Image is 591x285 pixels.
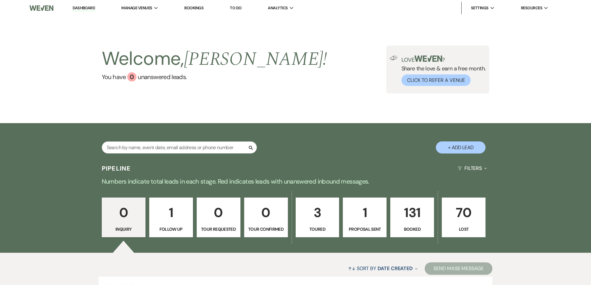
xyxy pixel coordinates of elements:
button: Click to Refer a Venue [401,74,471,86]
span: Resources [521,5,542,11]
p: 3 [300,202,335,223]
a: You have 0 unanswered leads. [102,72,327,82]
p: 0 [106,202,141,223]
p: 1 [347,202,383,223]
p: 0 [248,202,284,223]
span: Manage Venues [121,5,152,11]
a: 0Inquiry [102,198,146,237]
a: 70Lost [442,198,486,237]
a: 0Tour Confirmed [244,198,288,237]
p: Follow Up [153,226,189,233]
a: 1Follow Up [149,198,193,237]
a: 0Tour Requested [197,198,240,237]
button: Filters [455,160,489,176]
p: Numbers indicate total leads in each stage. Red indicates leads with unanswered inbound messages. [72,176,519,186]
p: Toured [300,226,335,233]
img: loud-speaker-illustration.svg [390,56,398,60]
a: Bookings [184,5,204,11]
div: 0 [127,72,137,82]
p: Proposal Sent [347,226,383,233]
button: + Add Lead [436,141,486,154]
h3: Pipeline [102,164,131,173]
a: 131Booked [390,198,434,237]
p: Lost [446,226,481,233]
p: 70 [446,202,481,223]
span: Analytics [268,5,288,11]
p: Love ? [401,56,486,63]
p: Inquiry [106,226,141,233]
div: Share the love & earn a free month. [398,56,486,86]
p: 0 [201,202,236,223]
button: Send Mass Message [425,262,492,275]
p: 131 [394,202,430,223]
img: Weven Logo [29,2,53,15]
p: Booked [394,226,430,233]
a: To Do [230,5,241,11]
a: Dashboard [73,5,95,11]
a: 1Proposal Sent [343,198,387,237]
input: Search by name, event date, email address or phone number [102,141,257,154]
span: [PERSON_NAME] ! [184,45,327,73]
h2: Welcome, [102,46,327,72]
button: Sort By Date Created [346,260,420,277]
p: Tour Confirmed [248,226,284,233]
span: ↑↓ [348,265,356,272]
p: Tour Requested [201,226,236,233]
span: Settings [471,5,489,11]
img: weven-logo-green.svg [414,56,442,62]
a: 3Toured [296,198,339,237]
p: 1 [153,202,189,223]
span: Date Created [378,265,413,272]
